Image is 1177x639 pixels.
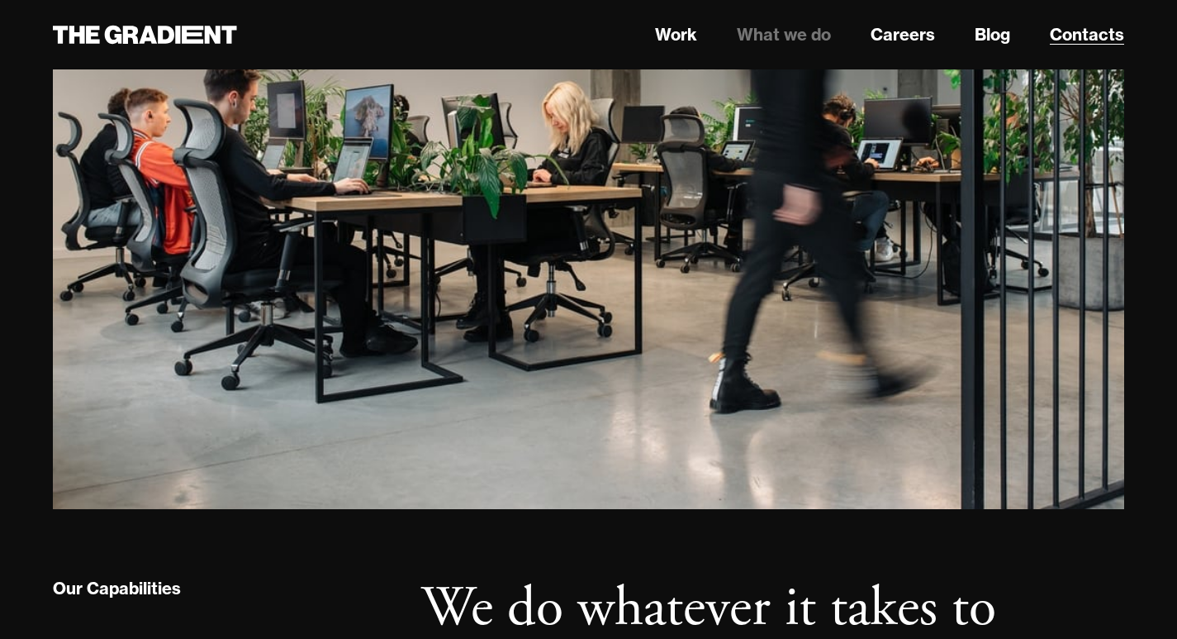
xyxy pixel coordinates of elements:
[53,578,181,599] div: Our Capabilities
[1050,22,1124,47] a: Contacts
[975,22,1010,47] a: Blog
[871,22,935,47] a: Careers
[655,22,697,47] a: Work
[737,22,831,47] a: What we do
